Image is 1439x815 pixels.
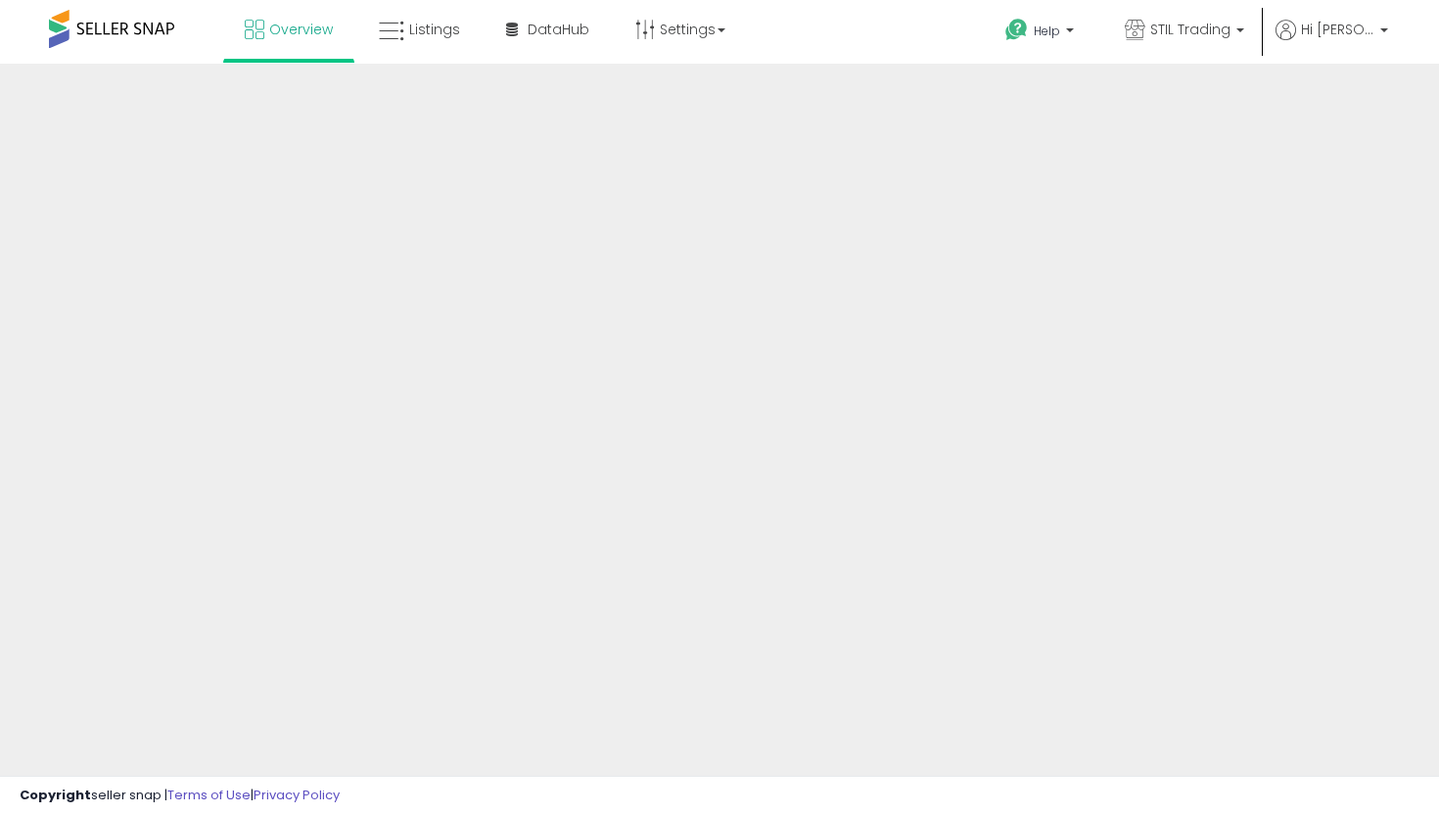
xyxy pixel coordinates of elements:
[254,786,340,804] a: Privacy Policy
[1301,20,1374,39] span: Hi [PERSON_NAME]
[1004,18,1029,42] i: Get Help
[528,20,589,39] span: DataHub
[167,786,251,804] a: Terms of Use
[20,787,340,805] div: seller snap | |
[990,3,1093,64] a: Help
[409,20,460,39] span: Listings
[1276,20,1388,64] a: Hi [PERSON_NAME]
[269,20,333,39] span: Overview
[20,786,91,804] strong: Copyright
[1150,20,1230,39] span: STIL Trading
[1034,23,1060,39] span: Help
